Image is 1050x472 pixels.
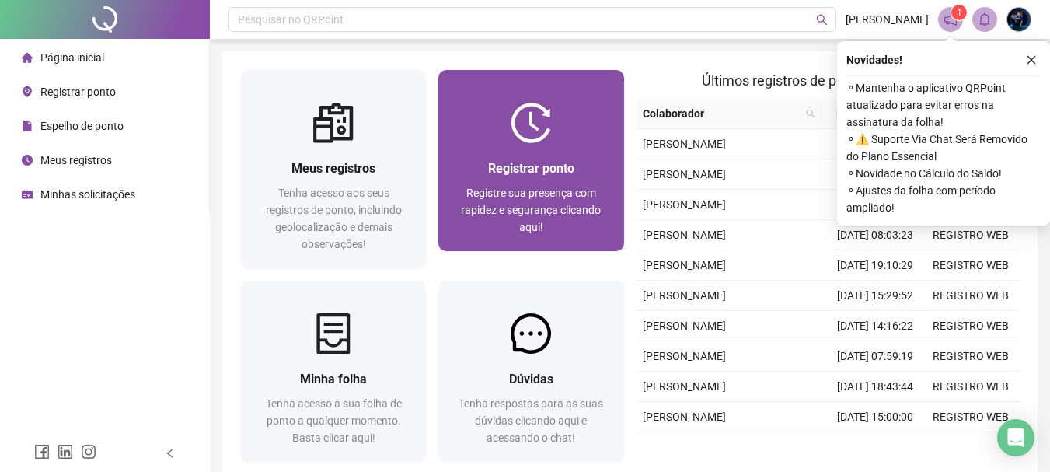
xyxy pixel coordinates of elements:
[923,311,1019,341] td: REGISTRO WEB
[438,281,623,462] a: DúvidasTenha respostas para as suas dúvidas clicando aqui e acessando o chat!
[923,341,1019,372] td: REGISTRO WEB
[1007,8,1031,31] img: 90495
[438,70,623,251] a: Registrar pontoRegistre sua presença com rapidez e segurança clicando aqui!
[165,448,176,459] span: left
[291,161,375,176] span: Meus registros
[643,411,726,423] span: [PERSON_NAME]
[846,165,1041,182] span: ⚬ Novidade no Cálculo do Saldo!
[81,444,96,460] span: instagram
[643,380,726,393] span: [PERSON_NAME]
[978,12,992,26] span: bell
[846,131,1041,165] span: ⚬ ⚠️ Suporte Via Chat Será Removido do Plano Essencial
[22,86,33,97] span: environment
[22,155,33,166] span: clock-circle
[828,341,923,372] td: [DATE] 07:59:19
[923,432,1019,463] td: REGISTRO WEB
[846,51,902,68] span: Novidades !
[923,281,1019,311] td: REGISTRO WEB
[22,189,33,200] span: schedule
[828,402,923,432] td: [DATE] 15:00:00
[828,159,923,190] td: [DATE] 15:04:38
[828,432,923,463] td: [DATE] 13:04:08
[828,372,923,402] td: [DATE] 18:43:44
[828,281,923,311] td: [DATE] 15:29:52
[300,372,367,386] span: Minha folha
[34,444,50,460] span: facebook
[40,154,112,166] span: Meus registros
[828,250,923,281] td: [DATE] 19:10:29
[643,259,726,271] span: [PERSON_NAME]
[241,70,426,268] a: Meus registrosTenha acesso aos seus registros de ponto, incluindo geolocalização e demais observa...
[643,229,726,241] span: [PERSON_NAME]
[643,105,801,122] span: Colaborador
[828,190,923,220] td: [DATE] 13:14:31
[846,182,1041,216] span: ⚬ Ajustes da folha com período ampliado!
[803,102,818,125] span: search
[266,187,402,250] span: Tenha acesso aos seus registros de ponto, incluindo geolocalização e demais observações!
[1026,54,1037,65] span: close
[828,311,923,341] td: [DATE] 14:16:22
[266,397,402,444] span: Tenha acesso a sua folha de ponto a qualquer momento. Basta clicar aqui!
[923,402,1019,432] td: REGISTRO WEB
[997,419,1034,456] div: Open Intercom Messenger
[828,129,923,159] td: [DATE] 18:12:36
[643,138,726,150] span: [PERSON_NAME]
[22,121,33,131] span: file
[846,79,1041,131] span: ⚬ Mantenha o aplicativo QRPoint atualizado para evitar erros na assinatura da folha!
[923,220,1019,250] td: REGISTRO WEB
[828,220,923,250] td: [DATE] 08:03:23
[459,397,603,444] span: Tenha respostas para as suas dúvidas clicando aqui e acessando o chat!
[488,161,574,176] span: Registrar ponto
[461,187,601,233] span: Registre sua presença com rapidez e segurança clicando aqui!
[944,12,958,26] span: notification
[40,86,116,98] span: Registrar ponto
[957,7,962,18] span: 1
[643,320,726,332] span: [PERSON_NAME]
[828,105,895,122] span: Data/Hora
[702,72,953,89] span: Últimos registros de ponto sincronizados
[816,14,828,26] span: search
[846,11,929,28] span: [PERSON_NAME]
[241,281,426,462] a: Minha folhaTenha acesso a sua folha de ponto a qualquer momento. Basta clicar aqui!
[822,99,914,129] th: Data/Hora
[806,109,815,118] span: search
[951,5,967,20] sup: 1
[923,250,1019,281] td: REGISTRO WEB
[643,289,726,302] span: [PERSON_NAME]
[22,52,33,63] span: home
[509,372,553,386] span: Dúvidas
[58,444,73,460] span: linkedin
[40,120,124,132] span: Espelho de ponto
[40,188,135,201] span: Minhas solicitações
[923,372,1019,402] td: REGISTRO WEB
[643,168,726,180] span: [PERSON_NAME]
[40,51,104,64] span: Página inicial
[643,198,726,211] span: [PERSON_NAME]
[643,350,726,362] span: [PERSON_NAME]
